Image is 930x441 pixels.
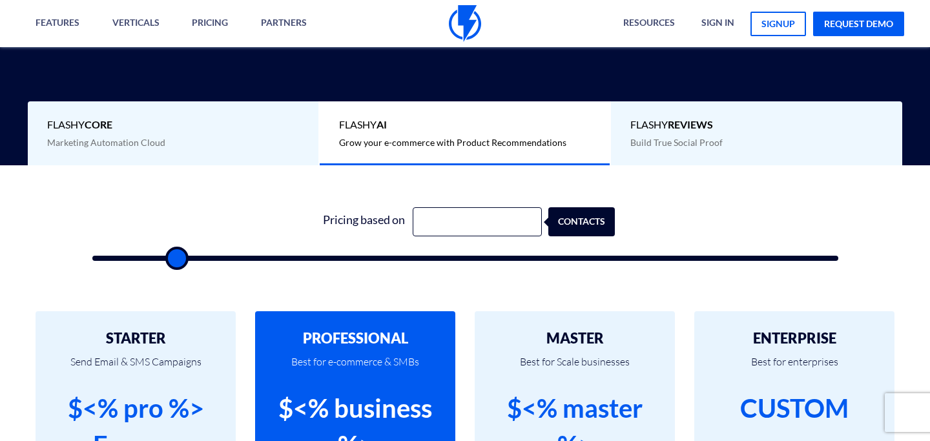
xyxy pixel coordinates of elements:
[558,207,625,236] div: contacts
[377,118,387,130] b: AI
[494,331,656,346] h2: MASTER
[714,331,875,346] h2: ENTERPRISE
[55,346,216,390] p: Send Email & SMS Campaigns
[55,331,216,346] h2: STARTER
[274,331,436,346] h2: PROFESSIONAL
[494,346,656,390] p: Best for Scale businesses
[339,118,590,132] span: Flashy
[630,118,883,132] span: Flashy
[85,118,112,130] b: Core
[714,346,875,390] p: Best for enterprises
[47,118,298,132] span: Flashy
[339,137,566,148] span: Grow your e-commerce with Product Recommendations
[47,137,165,148] span: Marketing Automation Cloud
[68,390,204,427] div: $<% pro %>
[813,12,904,36] a: request demo
[740,390,849,427] div: CUSTOM
[316,207,413,236] div: Pricing based on
[668,118,713,130] b: REVIEWS
[274,346,436,390] p: Best for e-commerce & SMBs
[750,12,806,36] a: signup
[630,137,723,148] span: Build True Social Proof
